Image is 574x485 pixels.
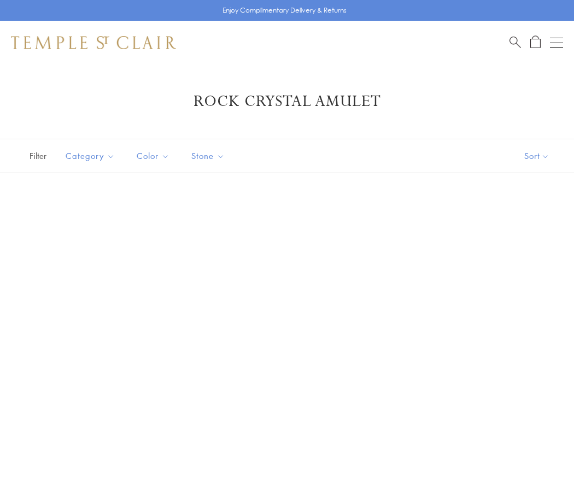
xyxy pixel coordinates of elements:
[550,36,563,49] button: Open navigation
[128,144,178,168] button: Color
[27,92,547,111] h1: Rock Crystal Amulet
[57,144,123,168] button: Category
[60,149,123,163] span: Category
[530,36,541,49] a: Open Shopping Bag
[509,36,521,49] a: Search
[11,36,176,49] img: Temple St. Clair
[186,149,233,163] span: Stone
[500,139,574,173] button: Show sort by
[183,144,233,168] button: Stone
[131,149,178,163] span: Color
[222,5,347,16] p: Enjoy Complimentary Delivery & Returns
